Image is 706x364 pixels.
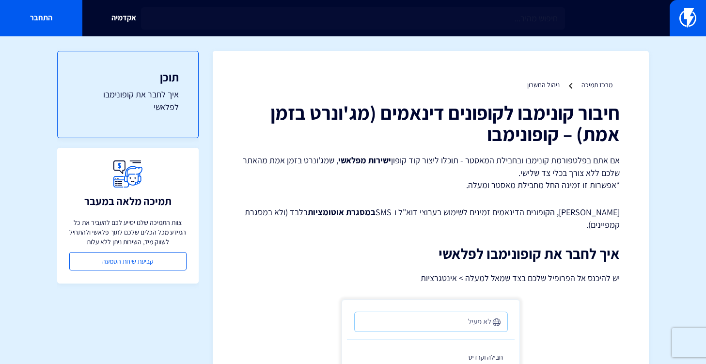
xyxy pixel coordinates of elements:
a: קביעת שיחת הטמעה [69,252,186,270]
input: חיפוש מהיר... [141,7,565,30]
p: [PERSON_NAME], הקופונים הדינאמים זמינים לשימוש בערוצי דוא"ל ו-SMS בלבד (ולא במסגרת קמפיינים). [242,206,620,231]
h3: תמיכה מלאה במעבר [84,195,172,207]
p: יש להיכנס אל הפרופיל שלכם בצד שמאל למעלה > אינטגרציות [242,271,620,285]
strong: במסגרת [346,206,376,218]
h2: איך לחבר את קופונימבו לפלאשי [242,246,620,262]
a: ניהול החשבון [527,80,560,89]
a: מרכז תמיכה [581,80,612,89]
p: צוות התמיכה שלנו יסייע לכם להעביר את כל המידע מכל הכלים שלכם לתוך פלאשי ולהתחיל לשווק מיד, השירות... [69,218,186,247]
strong: אוטומציות [308,206,344,218]
p: אם אתם בפלטפורמת קונימבו ובחבילת המאסטר - תוכלו ליצור קוד קופון , שמג'ונרט בזמן אמת מהאתר שלכם לל... [242,154,620,191]
a: איך לחבר את קופונימבו לפלאשי [77,88,178,113]
h1: חיבור קונימבו לקופונים דינאמים (מג'ונרט בזמן אמת) – קופונימבו [242,102,620,144]
h3: תוכן [77,71,178,83]
strong: ישירות מפלאשי [338,155,391,166]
